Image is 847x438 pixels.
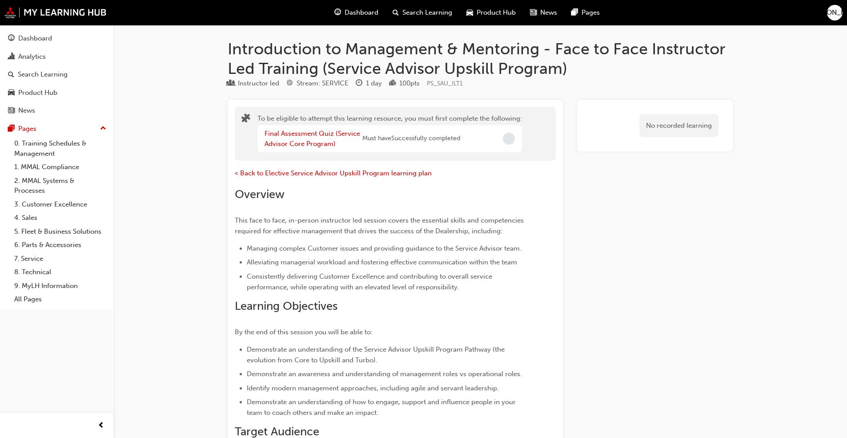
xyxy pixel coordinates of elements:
span: Search Learning [402,8,452,18]
a: car-iconProduct Hub [459,4,523,22]
span: Pages [582,8,600,18]
div: Duration [356,78,382,89]
a: Product Hub [4,85,110,101]
span: search-icon [8,71,14,79]
a: News [4,102,110,119]
div: Stream [286,78,349,89]
a: 9. MyLH Information [11,279,110,293]
span: puzzle-icon [241,114,250,125]
span: Product Hub [477,8,516,18]
span: Learning resource code [427,80,463,87]
a: 6. Parts & Accessories [11,238,110,252]
span: By the end of this session you will be able to: [235,328,373,336]
span: This face to face, in-person instructor led session covers the essential skills and competencies ... [235,216,526,235]
button: Pages [4,121,110,137]
span: Learning Objectives [235,299,337,313]
div: Stream: SERVICE [297,78,349,89]
span: search-icon [393,7,399,18]
a: 1. MMAL Compliance [11,160,110,174]
div: Pages [18,124,36,134]
span: Demonstrate an understanding of how to engage, support and influence people in your team to coach... [247,398,518,417]
a: < Back to Elective Service Advisor Upskill Program learning plan [235,169,432,177]
div: News [18,105,35,116]
div: Points [389,78,420,89]
a: 0. Training Schedules & Management [11,137,110,160]
span: car-icon [8,89,15,97]
div: Dashboard [18,33,52,44]
span: car-icon [466,7,473,18]
span: Demonstrate an understanding of the Service Advisor Upskill Program Pathway (the evolution from C... [247,345,506,364]
span: news-icon [8,107,15,115]
div: Type [228,78,279,89]
span: chart-icon [8,53,15,61]
span: podium-icon [389,80,396,88]
a: guage-iconDashboard [327,4,385,22]
span: Demonstrate an awareness and understanding of management roles vs operational roles. [247,370,522,378]
img: mmal [4,7,107,18]
a: 8. Technical [11,265,110,279]
span: guage-icon [8,35,15,43]
span: Dashboard [345,8,378,18]
span: learningResourceType_INSTRUCTOR_LED-icon [228,80,234,88]
span: pages-icon [8,125,15,133]
div: No recorded learning [639,114,719,138]
a: Final Assessment Quiz (Service Advisor Core Program) [265,130,360,148]
span: Identify modern management approaches, including agile and servant leadership. [247,384,499,392]
button: [PERSON_NAME] [827,5,843,20]
a: 3. Customer Excellence [11,198,110,211]
div: To be eligible to attempt this learning resource, you must first complete the following: [257,114,522,154]
span: Alleviating managerial workload and fostering effective communication within the team [247,258,517,266]
a: Dashboard [4,30,110,47]
span: pages-icon [571,7,578,18]
span: clock-icon [356,80,362,88]
button: DashboardAnalyticsSearch LearningProduct HubNews [4,28,110,121]
a: All Pages [11,292,110,306]
a: Analytics [4,49,110,65]
div: Search Learning [18,69,68,80]
a: Search Learning [4,66,110,83]
span: news-icon [530,7,537,18]
span: Overview [235,187,285,201]
a: 5. Fleet & Business Solutions [11,225,110,239]
span: Consistently delivering Customer Excellence and contributing to overall service performance, whil... [247,272,494,291]
a: search-iconSearch Learning [385,4,459,22]
span: Managing complex Customer issues and providing guidance to the Service Advisor team. [247,244,522,252]
span: up-icon [100,123,106,134]
span: Incomplete [503,133,515,145]
span: News [540,8,557,18]
a: 2. MMAL Systems & Processes [11,174,110,198]
a: pages-iconPages [564,4,607,22]
div: Analytics [18,52,46,62]
div: Product Hub [18,88,57,98]
a: 4. Sales [11,211,110,225]
h1: Introduction to Management & Mentoring - Face to Face Instructor Led Training (Service Advisor Up... [228,39,733,78]
span: target-icon [286,80,293,88]
span: prev-icon [98,420,104,431]
div: Instructor led [238,78,279,89]
div: 100 pts [399,78,420,89]
span: Must have Successfully completed [362,134,460,144]
span: guage-icon [334,7,341,18]
a: news-iconNews [523,4,564,22]
a: 7. Service [11,252,110,266]
div: 1 day [366,78,382,89]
